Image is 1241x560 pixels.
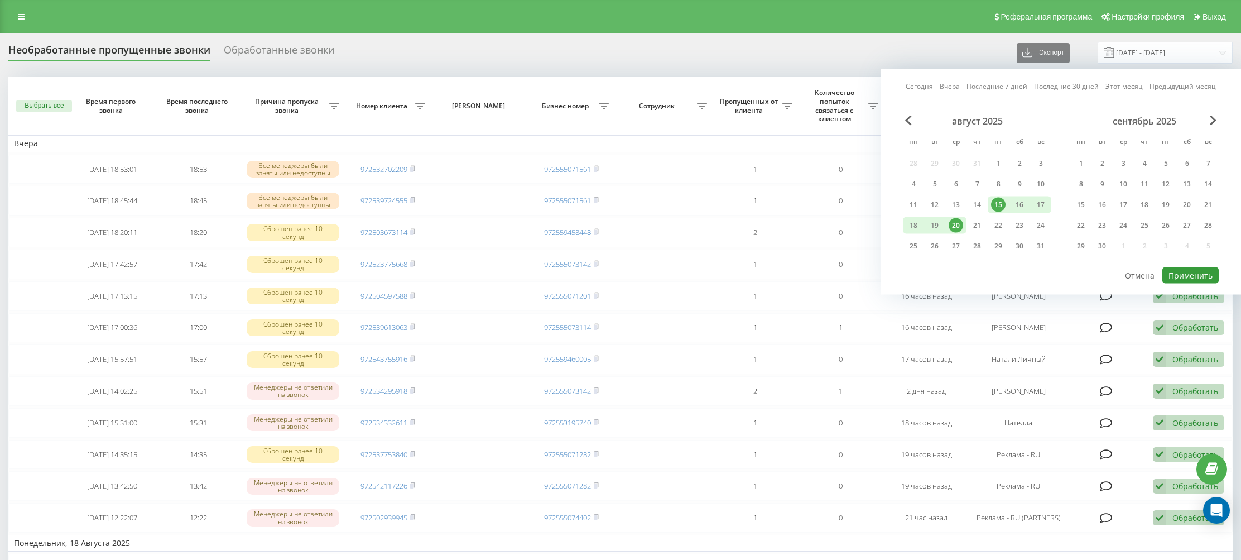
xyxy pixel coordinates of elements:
div: Open Intercom Messenger [1203,497,1230,524]
div: вт 12 авг. 2025 г. [924,197,945,213]
div: Сброшен ранее 10 секунд [247,351,339,368]
div: 8 [1074,177,1088,192]
div: 28 [1201,218,1215,233]
div: Менеджеры не ответили на звонок [247,414,339,431]
td: Вчера [8,135,1233,152]
td: 1 [713,408,799,438]
abbr: понедельник [1072,135,1089,151]
td: 1 [713,344,799,374]
div: Сброшен ранее 10 секунд [247,446,339,463]
div: пн 8 сент. 2025 г. [1070,176,1091,193]
div: пн 4 авг. 2025 г. [903,176,924,193]
a: 972504597588 [360,291,407,301]
div: ср 6 авг. 2025 г. [945,176,966,193]
a: Предыдущий месяц [1149,81,1216,92]
div: чт 21 авг. 2025 г. [966,217,988,234]
div: Сброшен ранее 10 секунд [247,319,339,336]
div: 29 [1074,239,1088,253]
span: Бизнес номер [534,102,599,111]
td: [DATE] 12:22:07 [70,503,156,533]
div: вс 17 авг. 2025 г. [1030,197,1051,213]
div: чт 14 авг. 2025 г. [966,197,988,213]
td: 1 [798,313,884,343]
div: 20 [949,218,963,233]
abbr: вторник [926,135,943,151]
td: Нателла [969,408,1067,438]
a: 972539613063 [360,322,407,332]
td: 0 [798,503,884,533]
div: 25 [1137,218,1152,233]
td: [DATE] 17:42:57 [70,250,156,279]
span: Количество попыток связаться с клиентом [804,88,868,123]
div: сб 16 авг. 2025 г. [1009,197,1030,213]
div: Все менеджеры были заняты или недоступны [247,193,339,209]
abbr: вторник [1094,135,1110,151]
div: чт 28 авг. 2025 г. [966,238,988,255]
div: вт 9 сент. 2025 г. [1091,176,1113,193]
div: чт 7 авг. 2025 г. [966,176,988,193]
td: 13:42 [155,471,241,501]
div: 2 [1095,156,1109,171]
td: 0 [798,218,884,247]
td: [DATE] 18:20:11 [70,218,156,247]
div: вс 7 сент. 2025 г. [1197,155,1219,172]
a: 972539724555 [360,195,407,205]
a: Вчера [940,81,960,92]
div: сб 27 сент. 2025 г. [1176,217,1197,234]
td: [DATE] 15:31:00 [70,408,156,438]
td: 16 часов назад [884,281,970,311]
div: сб 6 сент. 2025 г. [1176,155,1197,172]
td: 17 часов назад [884,344,970,374]
div: 28 [970,239,984,253]
div: ср 10 сент. 2025 г. [1113,176,1134,193]
div: Менеджеры не ответили на звонок [247,478,339,495]
a: 972559458448 [544,227,591,237]
td: 17:42 [155,250,241,279]
div: ср 24 сент. 2025 г. [1113,217,1134,234]
div: Обработать [1172,322,1218,333]
div: чт 18 сент. 2025 г. [1134,197,1155,213]
div: 3 [1033,156,1048,171]
a: 972555074402 [544,513,591,523]
div: чт 25 сент. 2025 г. [1134,217,1155,234]
div: ср 27 авг. 2025 г. [945,238,966,255]
abbr: суббота [1011,135,1028,151]
abbr: среда [1115,135,1132,151]
div: 16 [1012,198,1027,212]
div: август 2025 [903,116,1051,127]
td: [PERSON_NAME] [969,281,1067,311]
div: вс 21 сент. 2025 г. [1197,197,1219,213]
div: 24 [1033,218,1048,233]
div: 19 [1158,198,1173,212]
div: 13 [949,198,963,212]
div: ср 20 авг. 2025 г. [945,217,966,234]
div: пн 25 авг. 2025 г. [903,238,924,255]
abbr: пятница [990,135,1007,151]
span: Выход [1202,12,1226,21]
td: 1 [713,503,799,533]
div: чт 11 сент. 2025 г. [1134,176,1155,193]
td: 1 [713,281,799,311]
span: Настройки профиля [1112,12,1184,21]
td: 21 час назад [884,503,970,533]
div: 8 [991,177,1006,192]
td: [DATE] 18:53:01 [70,155,156,184]
a: 972537753840 [360,449,407,460]
div: 4 [1137,156,1152,171]
a: Последние 30 дней [1034,81,1099,92]
span: Сотрудник [620,102,697,111]
div: Обработанные звонки [224,44,334,61]
span: Номер клиента [350,102,415,111]
div: пт 19 сент. 2025 г. [1155,197,1176,213]
div: Обработать [1172,386,1218,396]
div: Сброшен ранее 10 секунд [247,288,339,304]
a: 972555071282 [544,449,591,460]
td: 1 [713,186,799,216]
td: 1 [713,471,799,501]
a: 972532702209 [360,164,407,174]
div: пн 29 сент. 2025 г. [1070,238,1091,255]
div: Обработать [1172,418,1218,428]
div: 30 [1012,239,1027,253]
div: пн 1 сент. 2025 г. [1070,155,1091,172]
div: Необработанные пропущенные звонки [8,44,210,61]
